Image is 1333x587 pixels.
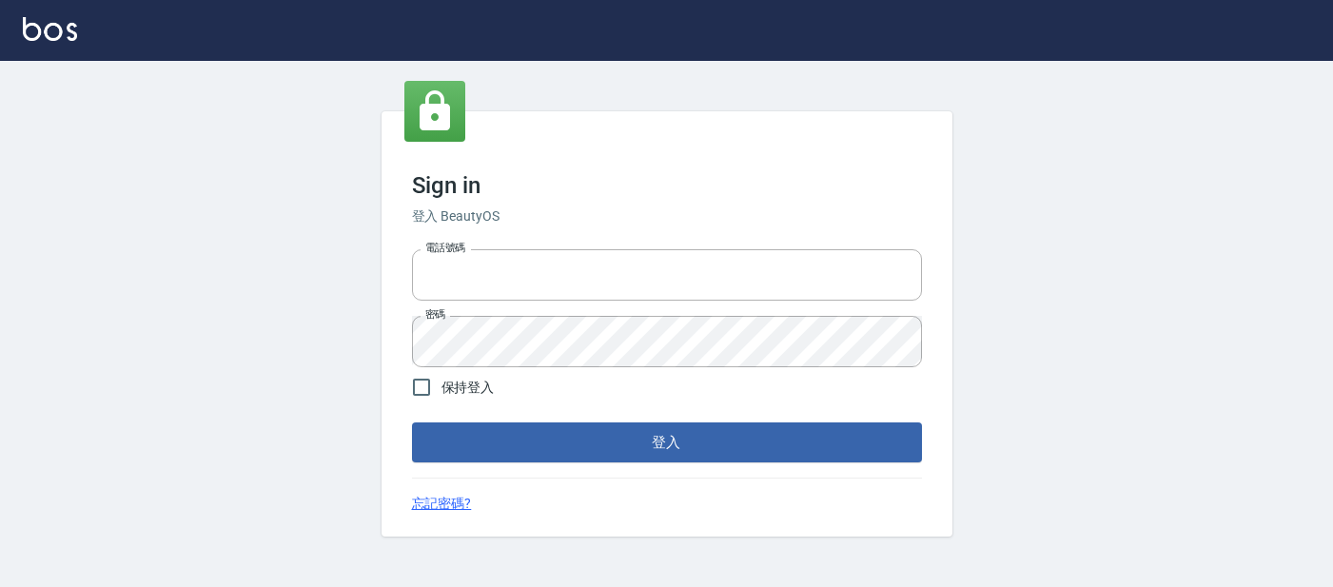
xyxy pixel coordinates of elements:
[412,206,922,226] h6: 登入 BeautyOS
[425,307,445,322] label: 密碼
[425,241,465,255] label: 電話號碼
[412,422,922,462] button: 登入
[412,494,472,514] a: 忘記密碼?
[441,378,495,398] span: 保持登入
[412,172,922,199] h3: Sign in
[23,17,77,41] img: Logo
